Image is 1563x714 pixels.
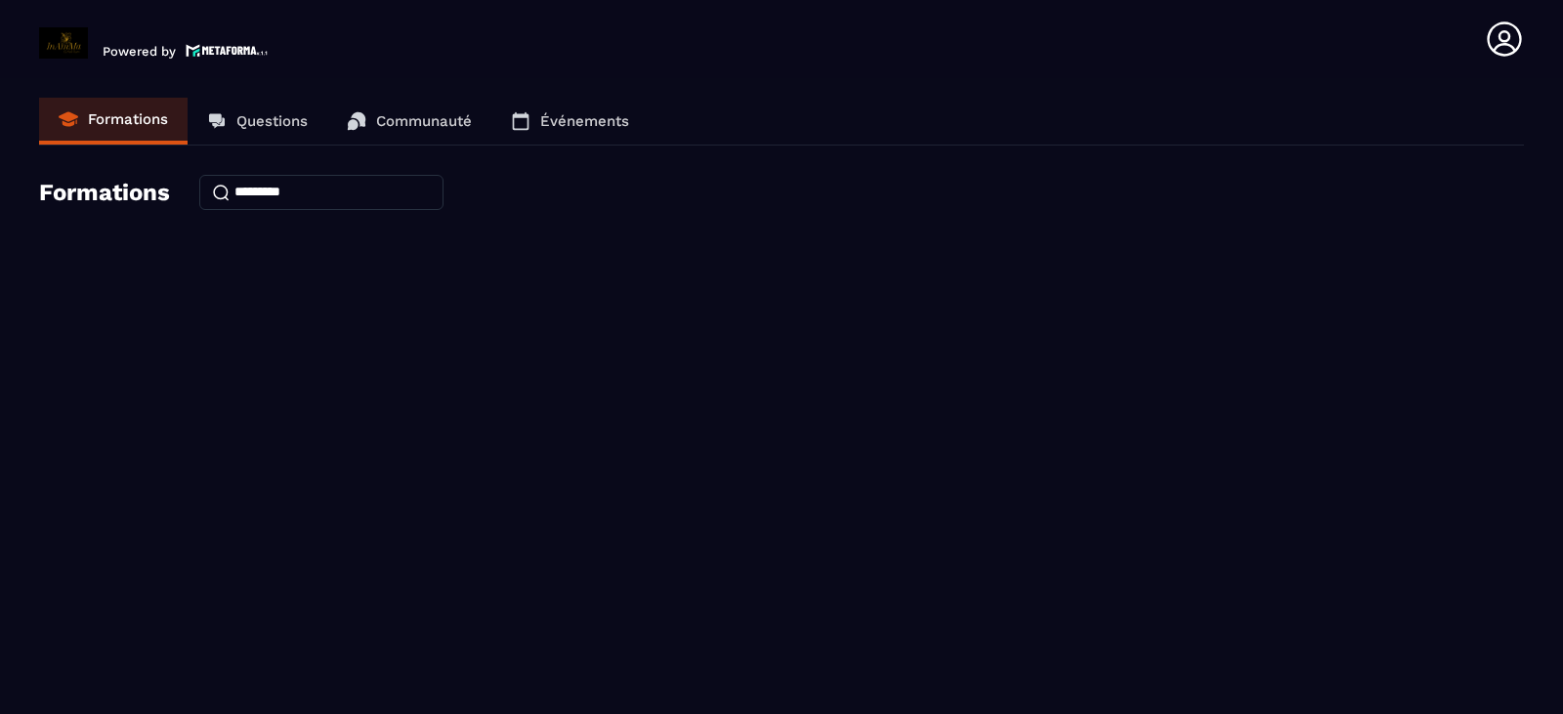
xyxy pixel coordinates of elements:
h4: Formations [39,179,170,206]
p: Communauté [376,112,472,130]
p: Questions [236,112,308,130]
img: logo [186,42,268,59]
a: Communauté [327,98,491,145]
a: Événements [491,98,649,145]
p: Événements [540,112,629,130]
p: Powered by [103,44,176,59]
a: Formations [39,98,188,145]
p: Formations [88,110,168,128]
img: logo-branding [39,27,88,59]
a: Questions [188,98,327,145]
